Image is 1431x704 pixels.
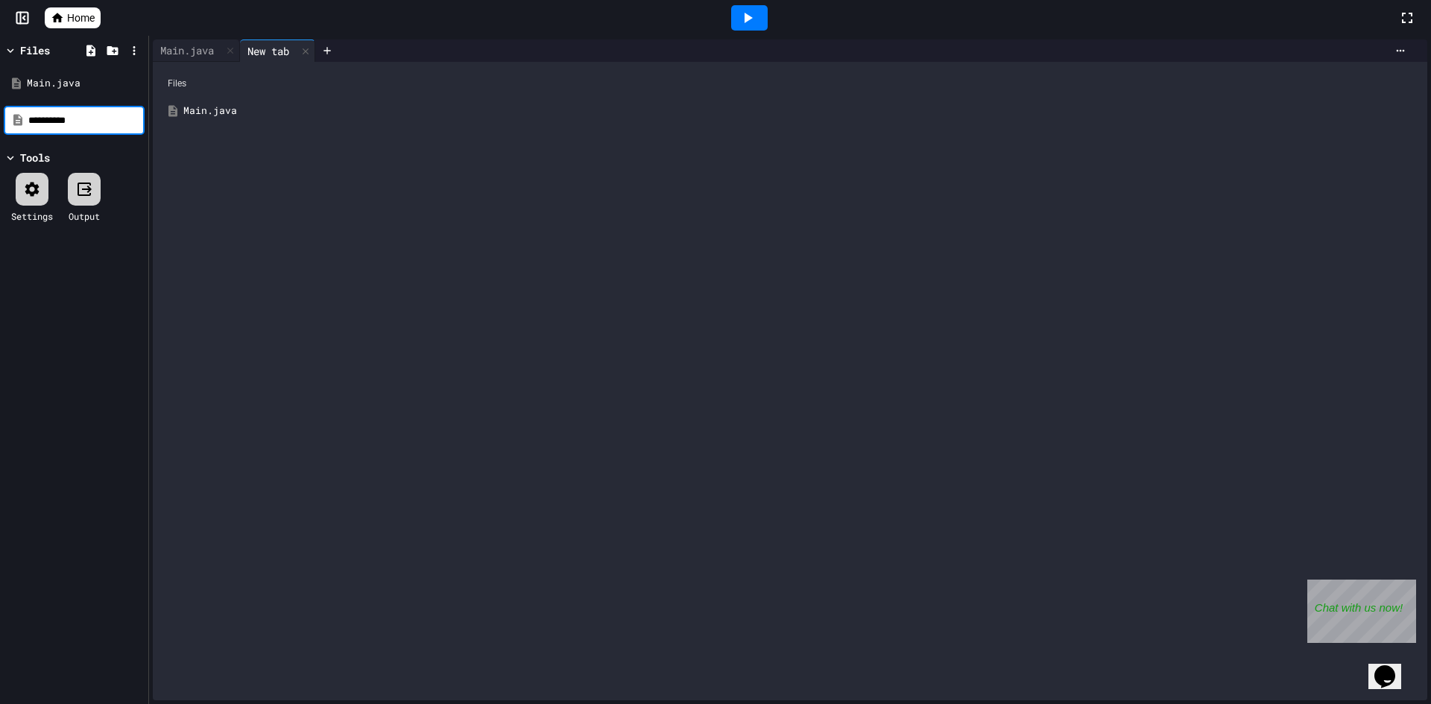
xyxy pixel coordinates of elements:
div: New tab [240,43,297,59]
div: Files [160,69,1420,98]
a: Home [45,7,101,28]
iframe: chat widget [1368,644,1416,689]
div: New tab [240,39,315,62]
div: Output [69,209,100,223]
div: Main.java [183,104,1418,118]
div: Files [20,42,50,58]
div: Main.java [153,42,221,58]
iframe: chat widget [1307,580,1416,643]
div: Main.java [153,39,240,62]
div: Settings [11,209,53,223]
span: Home [67,10,95,25]
div: Tools [20,150,50,165]
div: Main.java [27,76,143,91]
